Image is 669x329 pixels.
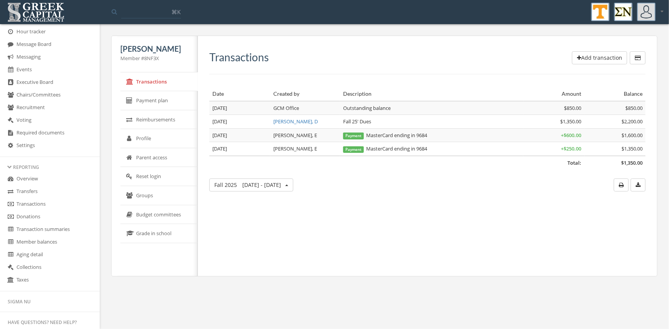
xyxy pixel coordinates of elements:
[120,72,198,92] a: Transactions
[273,132,317,139] span: [PERSON_NAME], E
[209,101,270,115] td: [DATE]
[120,186,198,205] a: Groups
[242,181,281,188] span: [DATE] - [DATE]
[209,115,270,129] td: [DATE]
[273,118,318,125] a: [PERSON_NAME], D
[621,118,643,125] span: $2,200.00
[120,148,198,167] a: Parent access
[209,128,270,142] td: [DATE]
[120,55,189,62] div: Member #
[343,132,427,139] span: MasterCard ending in 9684
[270,101,340,115] td: GCM Office
[343,133,364,139] span: Payment
[273,90,337,98] div: Created by
[343,146,364,153] span: Payment
[212,90,267,98] div: Date
[120,205,198,224] a: Budget committees
[625,105,643,111] span: $850.00
[526,90,581,98] div: Amount
[572,51,627,64] button: Add transaction
[561,145,582,152] span: + $250.00
[561,132,582,139] span: + $600.00
[340,101,523,115] td: Outstanding balance
[120,167,198,186] a: Reset login
[214,181,281,188] span: Fall 2025
[144,55,159,62] span: 8NF3X
[8,164,92,170] div: Reporting
[120,44,181,53] span: [PERSON_NAME]
[209,178,293,192] button: Fall 2025[DATE] - [DATE]
[343,118,371,125] span: Fall 25' Dues
[209,156,585,170] td: Total:
[209,142,270,156] td: [DATE]
[273,145,317,152] span: [PERSON_NAME], E
[171,8,181,16] span: ⌘K
[120,129,198,148] a: Profile
[120,110,198,129] a: Reimbursements
[343,145,427,152] span: MasterCard ending in 9684
[621,159,643,166] span: $1,350.00
[588,90,643,98] div: Balance
[561,118,582,125] span: $1,350.00
[209,51,269,63] h3: Transactions
[564,105,582,111] span: $850.00
[120,224,198,243] a: Grade in school
[120,91,198,110] a: Payment plan
[621,145,643,152] span: $1,350.00
[343,90,520,98] div: Description
[621,132,643,139] span: $1,600.00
